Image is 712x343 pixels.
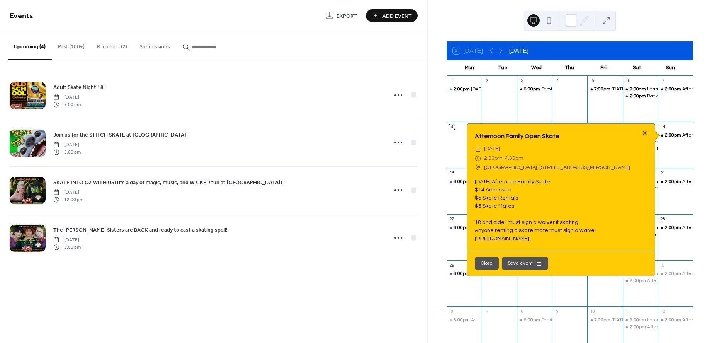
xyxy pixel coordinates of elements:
span: 6:00pm [454,271,471,277]
div: 1 [449,78,455,84]
div: Afternoon Family Open Skate [658,132,693,139]
span: [DATE] [53,237,81,244]
span: [DATE] [53,94,81,101]
div: Fri [586,60,620,76]
span: [DATE] [53,142,81,148]
div: 8 [519,309,525,314]
div: 14 [660,124,666,130]
div: [DATE] [509,46,528,55]
span: 4:30pm [505,154,523,163]
button: Close [475,257,499,270]
a: Export [320,9,363,22]
span: 12:00 pm [53,196,83,203]
div: Family Skate Night [541,86,582,93]
div: 5 [660,263,666,268]
div: ​ [475,145,481,154]
span: Events [10,9,33,24]
div: 6 [625,78,631,84]
div: 15 [449,170,455,176]
div: Learn to Skate [623,86,658,93]
div: Tue [486,60,520,76]
span: 2:00pm [665,132,682,139]
span: 2:00pm [665,86,682,93]
div: Afternoon Family Open Skate [658,271,693,277]
div: Afternoon Family Open Skate [647,278,710,284]
div: Adult Skate Lessons 18+ [471,317,522,324]
div: Afternoon Family Open Skate [623,324,658,331]
span: 7:00pm [594,317,612,324]
span: 6:00pm [524,86,541,93]
a: Adult Skate Night 18+ [53,83,107,92]
div: 29 [449,263,455,268]
div: Labor Day Afternoon Skate [447,86,482,93]
a: [GEOGRAPHIC_DATA], [STREET_ADDRESS][PERSON_NAME] [484,163,630,172]
div: 11 [625,309,631,314]
span: 2:00pm [630,93,647,100]
div: [DATE] Afternoon Skate [471,86,521,93]
span: Join us for the STITCH SKATE at [GEOGRAPHIC_DATA]! [53,131,188,139]
div: Afternoon Family Open Skate [647,324,710,331]
div: Adult Skate Lessons 18+ [447,271,482,277]
span: Add Event [382,12,412,20]
div: Learn to Skate [647,86,678,93]
div: Afternoon Family Open Skate [658,225,693,231]
span: [DATE] [484,145,500,154]
div: 12 [660,309,666,314]
div: Afternoon Family Open Skate [658,317,693,324]
div: 22 [449,217,455,222]
span: 2:00pm [665,179,682,185]
div: Back To School Fun Skate [647,93,700,100]
button: Upcoming (4) [8,31,52,60]
span: 2:00pm [665,317,682,324]
span: 2:00pm [665,225,682,231]
div: Family Skate Night [541,317,582,324]
div: ​ [475,163,481,172]
div: 7 [484,309,490,314]
span: 7:00pm [594,86,612,93]
div: 10 [590,309,595,314]
div: Back To School Fun Skate [623,93,658,100]
span: 2:00pm [665,271,682,277]
span: [DATE] [53,189,83,196]
div: Family Skate Night [517,86,552,93]
a: Join us for the STITCH SKATE at [GEOGRAPHIC_DATA]! [53,130,188,139]
div: [DATE] Night Skate [612,86,653,93]
div: Afternoon Family Open Skate [658,86,693,93]
button: Submissions [133,31,176,59]
a: SKATE INTO OZ WITH US! It’s a day of magic, music, and WICKED fun at [GEOGRAPHIC_DATA]! [53,178,282,187]
div: 8 [449,124,455,130]
div: 4 [554,78,560,84]
span: - [503,154,505,163]
div: 7 [660,78,666,84]
span: 2:00 pm [53,244,81,251]
span: 6:00pm [454,179,471,185]
span: 2:00pm [630,278,647,284]
div: Wed [520,60,553,76]
div: 2 [484,78,490,84]
div: Thu [553,60,587,76]
span: 2:00pm [484,154,503,163]
div: 3 [519,78,525,84]
div: 21 [660,170,666,176]
button: Save event [502,257,548,270]
div: Afternoon Family Open Skate [623,278,658,284]
div: Adult Skate Lessons 18+ [447,179,482,185]
a: [URL][DOMAIN_NAME] [475,236,529,241]
span: 7:00 pm [53,101,81,108]
div: 5 [590,78,595,84]
span: 9:00am [630,317,647,324]
div: Afternoon Family Open Skate [467,131,655,141]
div: Adult Skate Lessons 18+ [447,317,482,324]
span: Export [336,12,357,20]
div: [DATE] Afternoon Family Skate $14 Admission $5 Skate Rentals $5 Skate Mates 18 and older must sig... [467,178,655,243]
div: [DATE] Night Skate [612,317,653,324]
span: 2:00pm [454,86,471,93]
span: 6:00pm [524,317,541,324]
div: 9 [554,309,560,314]
a: The [PERSON_NAME] Sisters are BACK and ready to cast a skating spell! [53,225,228,234]
div: Sun [653,60,687,76]
span: 6:00pm [454,317,471,324]
span: 2:00pm [630,324,647,331]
